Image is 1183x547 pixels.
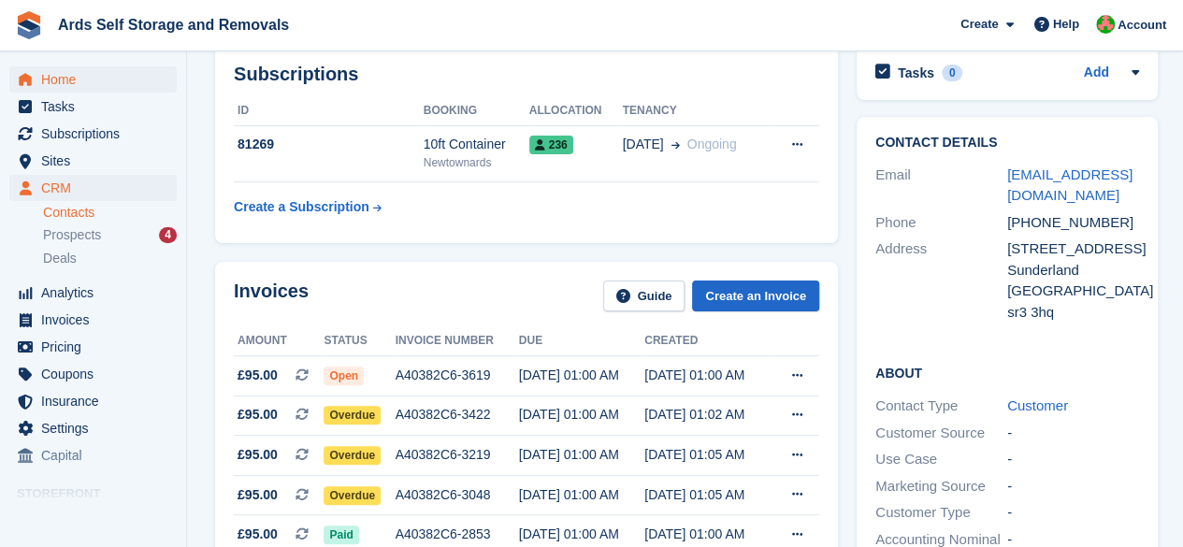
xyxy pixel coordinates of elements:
[41,334,153,360] span: Pricing
[9,334,177,360] a: menu
[324,326,395,356] th: Status
[519,525,644,544] div: [DATE] 01:00 AM
[41,361,153,387] span: Coupons
[9,280,177,306] a: menu
[9,94,177,120] a: menu
[234,190,382,224] a: Create a Subscription
[960,15,998,34] span: Create
[17,484,186,503] span: Storefront
[396,405,519,425] div: A40382C6-3422
[519,485,644,505] div: [DATE] 01:00 AM
[234,135,424,154] div: 81269
[622,96,769,126] th: Tenancy
[1007,281,1139,302] div: [GEOGRAPHIC_DATA]
[43,250,77,267] span: Deals
[687,137,737,151] span: Ongoing
[396,445,519,465] div: A40382C6-3219
[424,154,529,171] div: Newtownards
[238,445,278,465] span: £95.00
[1007,476,1139,497] div: -
[41,94,153,120] span: Tasks
[238,366,278,385] span: £95.00
[875,423,1007,444] div: Customer Source
[644,485,770,505] div: [DATE] 01:05 AM
[9,121,177,147] a: menu
[603,281,685,311] a: Guide
[1084,63,1109,84] a: Add
[41,307,153,333] span: Invoices
[424,135,529,154] div: 10ft Container
[15,11,43,39] img: stora-icon-8386f47178a22dfd0bd8f6a31ec36ba5ce8667c1dd55bd0f319d3a0aa187defe.svg
[1007,397,1068,413] a: Customer
[644,445,770,465] div: [DATE] 01:05 AM
[396,326,519,356] th: Invoice number
[324,525,358,544] span: Paid
[875,502,1007,524] div: Customer Type
[43,225,177,245] a: Prospects 4
[159,227,177,243] div: 4
[234,197,369,217] div: Create a Subscription
[234,326,324,356] th: Amount
[238,525,278,544] span: £95.00
[396,485,519,505] div: A40382C6-3048
[324,367,364,385] span: Open
[875,238,1007,323] div: Address
[1007,212,1139,234] div: [PHONE_NUMBER]
[644,366,770,385] div: [DATE] 01:00 AM
[9,388,177,414] a: menu
[41,388,153,414] span: Insurance
[41,148,153,174] span: Sites
[41,121,153,147] span: Subscriptions
[234,281,309,311] h2: Invoices
[41,280,153,306] span: Analytics
[898,65,934,81] h2: Tasks
[324,446,381,465] span: Overdue
[644,326,770,356] th: Created
[644,405,770,425] div: [DATE] 01:02 AM
[519,445,644,465] div: [DATE] 01:00 AM
[875,212,1007,234] div: Phone
[1007,166,1133,204] a: [EMAIL_ADDRESS][DOMAIN_NAME]
[1007,502,1139,524] div: -
[875,476,1007,497] div: Marketing Source
[238,485,278,505] span: £95.00
[875,449,1007,470] div: Use Case
[324,486,381,505] span: Overdue
[1007,449,1139,470] div: -
[644,525,770,544] div: [DATE] 01:00 AM
[41,415,153,441] span: Settings
[692,281,819,311] a: Create an Invoice
[519,326,644,356] th: Due
[41,442,153,468] span: Capital
[529,96,623,126] th: Allocation
[41,66,153,93] span: Home
[43,226,101,244] span: Prospects
[1053,15,1079,34] span: Help
[875,165,1007,207] div: Email
[875,136,1139,151] h2: Contact Details
[519,405,644,425] div: [DATE] 01:00 AM
[43,204,177,222] a: Contacts
[238,405,278,425] span: £95.00
[529,136,573,154] span: 236
[622,135,663,154] span: [DATE]
[1007,302,1139,324] div: sr3 3hq
[9,361,177,387] a: menu
[9,415,177,441] a: menu
[9,442,177,468] a: menu
[396,525,519,544] div: A40382C6-2853
[1007,238,1139,260] div: [STREET_ADDRESS]
[324,406,381,425] span: Overdue
[234,96,424,126] th: ID
[43,249,177,268] a: Deals
[41,175,153,201] span: CRM
[1096,15,1115,34] img: Ethan McFerran
[875,363,1139,381] h2: About
[9,175,177,201] a: menu
[9,307,177,333] a: menu
[1007,423,1139,444] div: -
[1118,16,1166,35] span: Account
[9,148,177,174] a: menu
[1007,260,1139,281] div: Sunderland
[942,65,963,81] div: 0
